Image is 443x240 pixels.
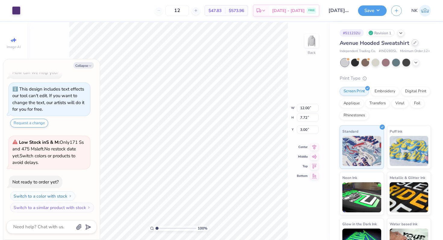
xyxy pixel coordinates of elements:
[340,49,376,54] span: Independent Trading Co.
[340,39,409,47] span: Avenue Hooded Sweatshirt
[12,139,84,166] span: Only 171 Ss and 475 Ms left. Switch colors or products to avoid delays.
[12,146,76,159] span: No restock date yet.
[340,87,369,96] div: Screen Print
[10,119,48,128] button: Request a change
[342,182,381,212] img: Neon Ink
[308,50,316,55] div: Back
[340,75,431,82] div: Print Type
[340,99,364,108] div: Applique
[324,5,353,17] input: Untitled Design
[229,8,244,14] span: $573.96
[342,221,377,227] span: Glow in the Dark Ink
[297,155,308,159] span: Middle
[12,179,59,185] div: Not ready to order yet?
[297,164,308,168] span: Top
[272,8,305,14] span: [DATE] - [DATE]
[411,5,431,17] a: NK
[390,221,417,227] span: Water based Ink
[367,29,394,37] div: Revision 1
[68,194,72,198] img: Switch to a color with stock
[7,45,21,49] span: Image AI
[308,8,315,13] span: FREE
[400,49,430,54] span: Minimum Order: 12 +
[342,174,357,181] span: Neon Ink
[411,7,418,14] span: NK
[390,136,429,166] img: Puff Ink
[306,35,318,47] img: Back
[342,128,358,134] span: Standard
[209,8,222,14] span: $47.83
[10,191,75,201] button: Switch to a color with stock
[358,5,387,16] button: Save
[390,174,425,181] span: Metallic & Glitter Ink
[165,5,189,16] input: – –
[12,69,59,75] div: How can we help you?
[74,62,94,69] button: Collapse
[379,49,397,54] span: # IND280SL
[12,86,84,112] div: This design includes text effects our tool can't edit. If you want to change the text, our artist...
[342,136,381,166] img: Standard
[340,111,369,120] div: Rhinestones
[297,145,308,149] span: Center
[198,226,207,231] span: 100 %
[371,87,399,96] div: Embroidery
[390,182,429,212] img: Metallic & Glitter Ink
[297,174,308,178] span: Bottom
[401,87,430,96] div: Digital Print
[366,99,390,108] div: Transfers
[87,206,91,209] img: Switch to a similar product with stock
[410,99,424,108] div: Foil
[419,5,431,17] img: Nasrullah Khan
[340,29,364,37] div: # 511232U
[19,139,60,145] strong: Low Stock in S & M :
[10,203,94,212] button: Switch to a similar product with stock
[391,99,408,108] div: Vinyl
[390,128,402,134] span: Puff Ink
